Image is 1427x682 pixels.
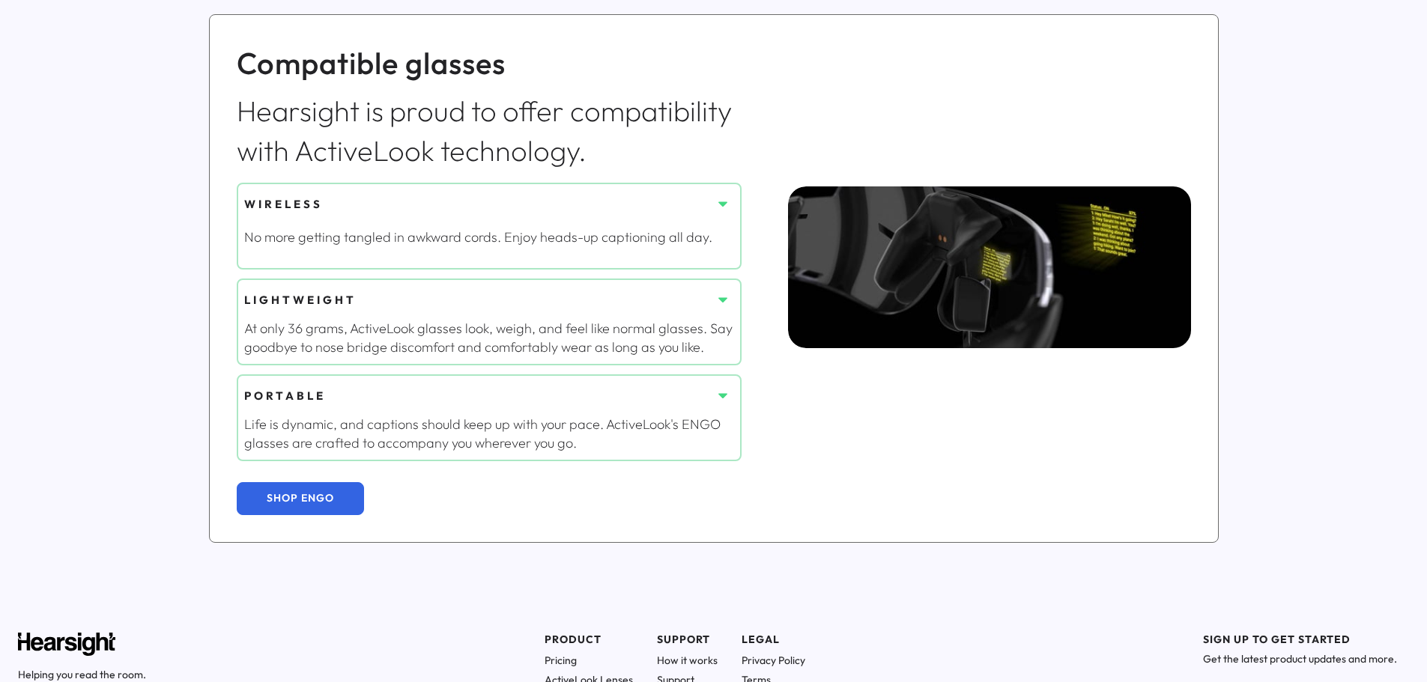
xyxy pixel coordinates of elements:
[244,228,734,246] div: No more getting tangled in awkward cords. Enjoy heads-up captioning all day.
[657,633,718,648] div: SUPPORT
[244,196,712,212] div: WIRELESS
[237,42,742,84] div: Compatible glasses
[237,482,364,515] button: SHOP ENGO
[18,668,146,681] h1: Helping you read the room.
[244,388,712,404] div: PORTABLE
[1203,652,1397,666] h1: Get the latest product updates and more.
[1203,633,1397,646] h1: SIGN UP TO GET STARTED
[742,654,805,667] h1: Privacy Policy
[742,633,805,648] div: LEGAL
[237,91,742,171] div: Hearsight is proud to offer compatibility with ActiveLook technology.
[244,319,734,356] div: At only 36 grams, ActiveLook glasses look, weigh, and feel like normal glasses. Say goodbye to no...
[244,415,734,452] div: Life is dynamic, and captions should keep up with your pace. ActiveLook's ENGO glasses are crafte...
[18,633,115,656] img: Hearsight logo
[545,633,633,648] div: PRODUCT
[545,654,633,667] h1: Pricing
[788,186,1324,347] img: ActiveLook glasses display preview
[244,292,712,308] div: LIGHTWEIGHT
[657,654,718,667] h1: How it works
